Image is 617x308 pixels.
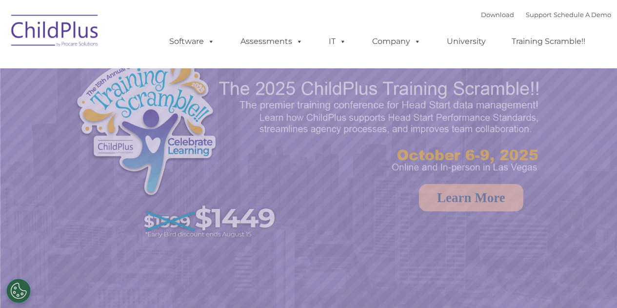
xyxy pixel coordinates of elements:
[159,32,224,51] a: Software
[554,11,611,19] a: Schedule A Demo
[6,8,104,57] img: ChildPlus by Procare Solutions
[437,32,496,51] a: University
[481,11,611,19] font: |
[481,11,514,19] a: Download
[502,32,595,51] a: Training Scramble!!
[6,279,31,303] button: Cookies Settings
[319,32,356,51] a: IT
[526,11,552,19] a: Support
[419,184,523,211] a: Learn More
[231,32,313,51] a: Assessments
[362,32,431,51] a: Company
